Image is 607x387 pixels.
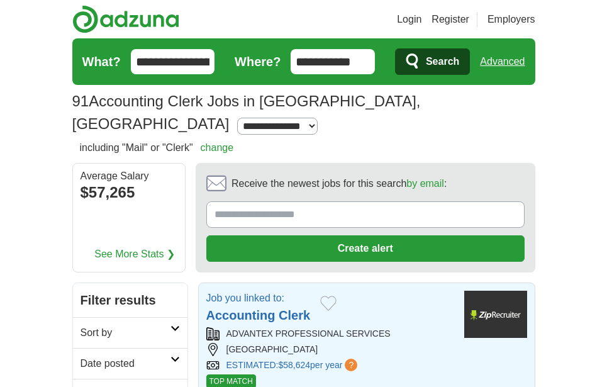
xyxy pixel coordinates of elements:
h2: Sort by [81,325,170,340]
h2: including "Mail" or "Clerk" [80,140,234,155]
span: Search [426,49,459,74]
a: Accounting Clerk [206,308,311,322]
a: Employers [487,12,535,27]
a: Login [397,12,421,27]
a: Sort by [73,317,187,348]
label: Where? [235,52,281,71]
div: Average Salary [81,171,177,181]
div: [GEOGRAPHIC_DATA] [206,343,454,356]
a: ESTIMATED:$58,624per year? [226,359,360,372]
div: ADVANTEX PROFESSIONAL SERVICES [206,327,454,340]
button: Create alert [206,235,525,262]
h2: Filter results [73,283,187,317]
span: 91 [72,90,89,113]
img: Adzuna logo [72,5,179,33]
label: What? [82,52,121,71]
a: change [201,142,234,153]
button: Add to favorite jobs [320,296,337,311]
a: by email [406,178,444,189]
a: Register [432,12,469,27]
strong: Accounting [206,308,276,322]
span: $58,624 [278,360,310,370]
div: $57,265 [81,181,177,204]
a: Advanced [480,49,525,74]
h1: Accounting Clerk Jobs in [GEOGRAPHIC_DATA], [GEOGRAPHIC_DATA] [72,93,421,132]
button: Search [395,48,470,75]
img: Company logo [464,291,527,338]
span: Receive the newest jobs for this search : [231,176,447,191]
strong: Clerk [279,308,310,322]
a: See More Stats ❯ [94,247,175,262]
p: Job you linked to: [206,291,311,306]
a: Date posted [73,348,187,379]
span: ? [345,359,357,371]
h2: Date posted [81,356,170,371]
